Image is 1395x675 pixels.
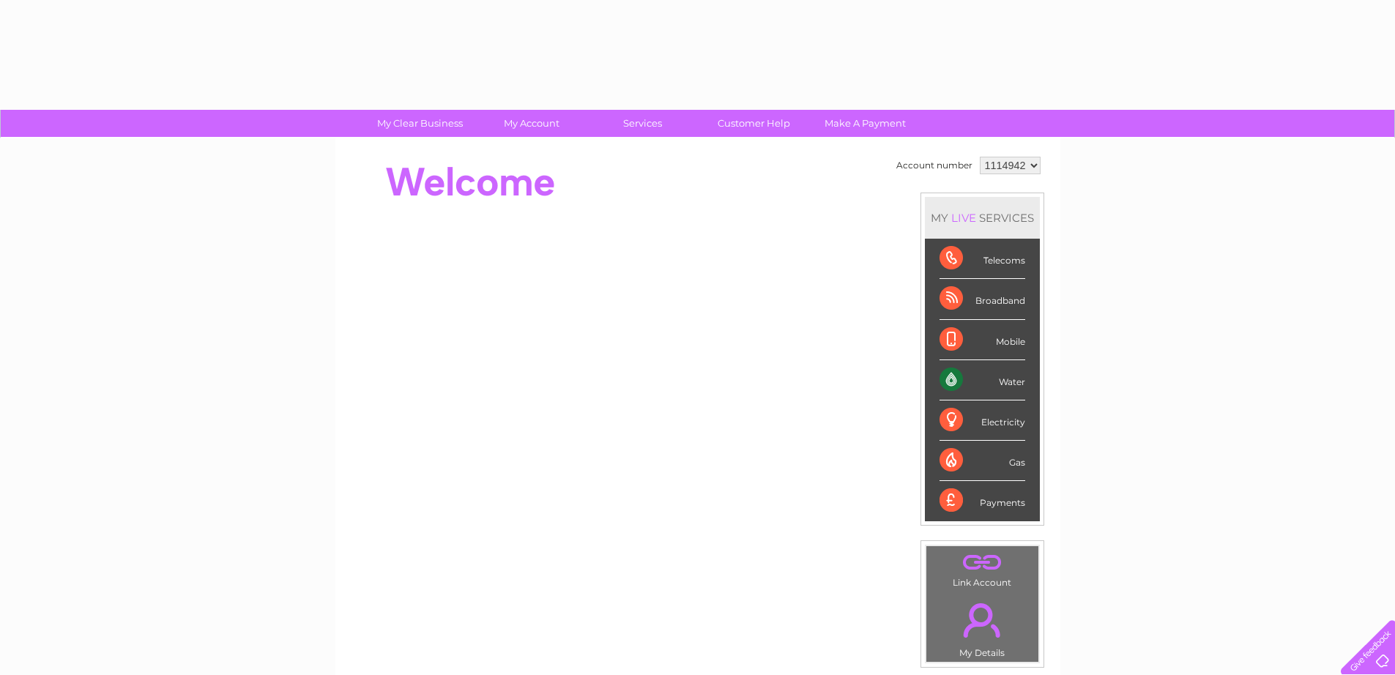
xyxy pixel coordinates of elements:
div: Electricity [940,400,1025,441]
div: LIVE [948,211,979,225]
a: . [930,550,1035,575]
a: . [930,594,1035,646]
div: Payments [940,481,1025,521]
div: Gas [940,441,1025,481]
div: Water [940,360,1025,400]
a: Customer Help [693,110,814,137]
div: Mobile [940,320,1025,360]
a: Services [582,110,703,137]
a: My Account [471,110,592,137]
a: Make A Payment [805,110,926,137]
td: Account number [893,153,976,178]
a: My Clear Business [360,110,480,137]
td: My Details [926,591,1039,663]
div: MY SERVICES [925,197,1040,239]
div: Broadband [940,279,1025,319]
td: Link Account [926,545,1039,592]
div: Telecoms [940,239,1025,279]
